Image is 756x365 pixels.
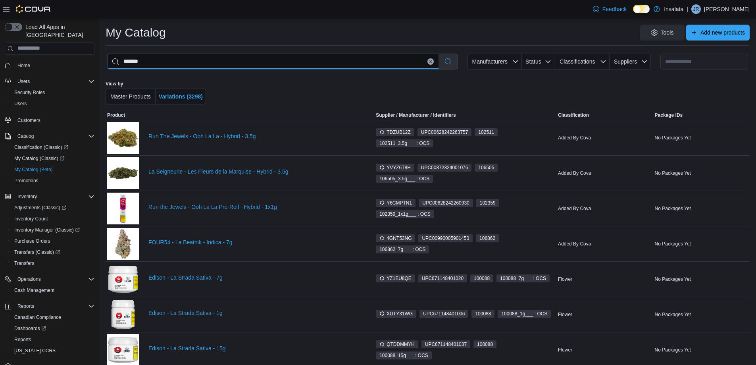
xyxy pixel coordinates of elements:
a: Security Roles [11,88,48,97]
span: UPC 671148401037 [425,341,467,348]
a: Transfers (Classic) [8,247,98,258]
div: Added By Cova [556,204,653,213]
span: 102511_3.5g___ : OCS [379,140,429,147]
span: Users [17,78,30,85]
a: Edison - La Strada Sativa - 7g [148,274,362,281]
span: Reports [14,301,94,311]
span: Catalog [17,133,34,139]
span: UPC 671148401006 [423,310,465,317]
span: 100088_7g___ : OCS [496,274,550,282]
span: Reports [17,303,34,309]
span: Inventory Count [11,214,94,224]
span: UPC00628242260930 [419,199,473,207]
button: Security Roles [8,87,98,98]
button: Operations [2,274,98,285]
a: Customers [14,116,44,125]
span: Customers [17,117,40,124]
span: Security Roles [11,88,94,97]
span: 106505_3.5g___ : OCS [376,175,433,183]
div: Added By Cova [556,239,653,249]
span: 102511 [475,128,498,136]
a: Adjustments (Classic) [11,203,69,212]
span: UPC 00628242260930 [422,199,469,207]
div: No Packages Yet [653,345,750,355]
span: XUTY31WG [379,310,413,317]
input: Dark Mode [633,5,650,13]
span: 4GNT53NG [379,235,412,242]
button: Home [2,60,98,71]
button: Clear input [427,58,434,65]
span: Users [11,99,94,108]
a: Dashboards [8,323,98,334]
span: UPC671148401037 [421,340,470,348]
div: Flower [556,274,653,284]
span: My Catalog (Beta) [11,165,94,174]
button: Purchase Orders [8,236,98,247]
img: Run the Jewels - Ooh La La Pre-Roll - Hybrid - 1x1g [107,193,139,224]
button: Catalog [2,131,98,142]
span: 102511 [478,129,494,136]
a: Reports [11,335,34,344]
img: Edison - La Strada Sativa - 7g [107,263,139,295]
span: YVYZ6T8H [379,164,411,171]
img: La Seigneurie - Les Fleurs de la Marquise - Hybrid - 3.5g [107,157,139,189]
a: Users [11,99,30,108]
span: Operations [17,276,41,282]
span: YZ1EU8QE [376,274,415,282]
span: Transfers [11,259,94,268]
span: [US_STATE] CCRS [14,348,56,354]
span: Customers [14,115,94,125]
span: Y6CMPTN1 [379,199,412,207]
span: Inventory [14,192,94,201]
a: Dashboards [11,324,49,333]
a: Transfers (Classic) [11,247,63,257]
span: Cash Management [11,286,94,295]
span: 106862 [476,234,499,242]
span: Reports [14,336,31,343]
span: Transfers (Classic) [11,247,94,257]
span: Classification [558,112,589,118]
span: Supplier / Manufacturer / Identifiers [365,112,456,118]
div: No Packages Yet [653,168,750,178]
span: TDZUB12Z [376,128,414,136]
a: Feedback [590,1,630,17]
button: [US_STATE] CCRS [8,345,98,356]
button: Classifications [554,54,610,70]
a: FOUR54 - La Beatnik - Indica - 7g [148,239,362,245]
span: 4GNT53NG [376,234,415,242]
span: YVYZ6T8H [376,164,414,172]
span: 100088 [471,310,494,318]
span: Canadian Compliance [14,314,61,321]
button: Cash Management [8,285,98,296]
span: Add new products [700,29,745,37]
a: Run The Jewels - Ooh La La - Hybrid - 3.5g [148,133,362,139]
span: Master Products [110,93,151,100]
span: 106505_3.5g___ : OCS [379,175,429,182]
div: No Packages Yet [653,239,750,249]
span: Transfers [14,260,34,267]
button: Inventory [14,192,40,201]
button: Status [522,54,555,70]
p: [PERSON_NAME] [704,4,750,14]
span: Status [525,58,541,65]
span: TDZUB12Z [379,129,411,136]
span: Tools [661,29,674,37]
a: Inventory Manager (Classic) [11,225,83,235]
span: Home [17,62,30,69]
button: Suppliers [610,54,651,70]
span: Inventory Manager (Classic) [11,225,94,235]
a: Edison - La Strada Sativa - 1g [148,310,362,316]
div: James Roode [691,4,701,14]
button: My Catalog (Beta) [8,164,98,175]
span: 106505 [478,164,494,171]
div: No Packages Yet [653,274,750,284]
span: Users [14,100,27,107]
button: Reports [8,334,98,345]
span: Inventory [17,193,37,200]
span: Canadian Compliance [11,313,94,322]
div: No Packages Yet [653,133,750,143]
a: Adjustments (Classic) [8,202,98,213]
a: Canadian Compliance [11,313,64,322]
a: Classification (Classic) [8,142,98,153]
